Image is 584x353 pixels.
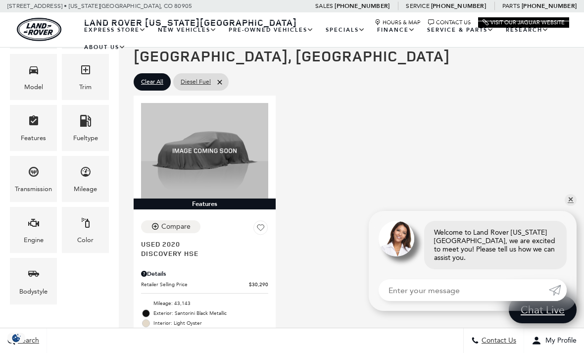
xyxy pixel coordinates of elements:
span: Engine [28,214,40,235]
span: Interior: Light Oyster [153,318,268,328]
div: Engine [24,235,44,246]
a: land-rover [17,18,61,41]
a: Visit Our Jaguar Website [483,19,565,26]
span: Exterior: Santorini Black Metallic [153,308,268,318]
div: Pricing Details - Discovery HSE [141,269,268,278]
img: Land Rover [17,18,61,41]
span: Color [80,214,92,235]
a: Contact Us [428,19,471,26]
a: EXPRESS STORE [78,21,152,39]
div: Trim [79,82,92,93]
div: FeaturesFeatures [10,105,57,151]
div: Bodystyle [19,286,48,297]
a: Pre-Owned Vehicles [223,21,320,39]
span: Used 2020 [141,239,261,249]
a: Retailer Selling Price $30,290 [141,281,268,288]
a: [PHONE_NUMBER] [431,2,486,10]
a: Service & Parts [421,21,500,39]
span: Parts [502,2,520,9]
span: Diesel Fuel [181,76,211,88]
a: Hours & Map [375,19,421,26]
a: [STREET_ADDRESS] • [US_STATE][GEOGRAPHIC_DATA], CO 80905 [7,2,192,9]
div: EngineEngine [10,207,57,253]
a: About Us [78,39,132,56]
nav: Main Navigation [78,21,569,56]
div: TrimTrim [62,54,109,100]
a: Land Rover [US_STATE][GEOGRAPHIC_DATA] [78,16,303,28]
span: Mileage [80,163,92,184]
input: Enter your message [379,279,549,301]
span: Retailer Selling Price [141,281,249,288]
span: Clear All [141,76,163,88]
div: Compare [161,222,191,231]
li: Mileage: 43,143 [141,299,268,308]
div: Transmission [15,184,52,195]
img: Opt-Out Icon [5,333,28,343]
div: Color [77,235,94,246]
span: Land Rover [US_STATE][GEOGRAPHIC_DATA] [84,16,297,28]
button: Open user profile menu [524,328,584,353]
div: MileageMileage [62,156,109,202]
a: Research [500,21,555,39]
span: Trim [80,61,92,82]
div: ModelModel [10,54,57,100]
span: Fueltype [80,112,92,133]
a: [PHONE_NUMBER] [522,2,577,10]
div: TransmissionTransmission [10,156,57,202]
div: FueltypeFueltype [62,105,109,151]
span: Model [28,61,40,82]
section: Click to Open Cookie Consent Modal [5,333,28,343]
a: Finance [371,21,421,39]
img: 2020 Land Rover Discovery HSE [141,103,268,198]
div: Welcome to Land Rover [US_STATE][GEOGRAPHIC_DATA], we are excited to meet you! Please tell us how... [424,221,567,269]
span: Discovery HSE [141,249,261,258]
span: Features [28,112,40,133]
a: Submit [549,279,567,301]
span: $30,290 [249,281,268,288]
div: ColorColor [62,207,109,253]
div: BodystyleBodystyle [10,258,57,304]
div: Model [24,82,43,93]
span: Transmission [28,163,40,184]
div: Fueltype [73,133,98,144]
a: New Vehicles [152,21,223,39]
button: Save Vehicle [253,220,268,239]
button: Compare Vehicle [141,220,200,233]
img: Agent profile photo [379,221,414,256]
div: Mileage [74,184,97,195]
div: Features [134,199,276,209]
span: Sales [315,2,333,9]
a: Specials [320,21,371,39]
span: My Profile [541,337,577,345]
div: Features [21,133,46,144]
span: Bodystyle [28,265,40,286]
a: [PHONE_NUMBER] [335,2,389,10]
a: Used 2020Discovery HSE [141,239,268,258]
span: Service [406,2,429,9]
span: Contact Us [479,337,516,345]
